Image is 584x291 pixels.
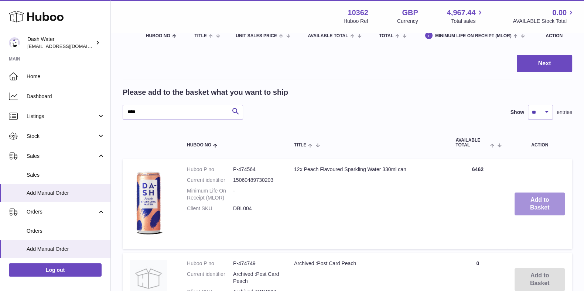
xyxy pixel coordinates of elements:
[187,205,233,212] dt: Client SKU
[27,43,109,49] span: [EMAIL_ADDRESS][DOMAIN_NAME]
[187,260,233,267] dt: Huboo P no
[27,190,105,197] span: Add Manual Order
[233,271,279,285] dd: Archived :Post Card Peach
[27,133,97,140] span: Stock
[9,37,20,48] img: bea@dash-water.com
[402,8,418,18] strong: GBP
[447,8,476,18] span: 4,967.44
[447,8,484,25] a: 4,967.44 Total sales
[348,8,368,18] strong: 10362
[233,166,279,173] dd: P-474564
[517,55,572,72] button: Next
[397,18,418,25] div: Currency
[344,18,368,25] div: Huboo Ref
[552,8,567,18] span: 0.00
[187,166,233,173] dt: Huboo P no
[513,18,575,25] span: AVAILABLE Stock Total
[187,271,233,285] dt: Current identifier
[379,34,393,38] span: Total
[27,172,105,179] span: Sales
[546,34,565,38] div: Action
[308,34,348,38] span: AVAILABLE Total
[507,131,572,155] th: Action
[123,87,288,97] h2: Please add to the basket what you want to ship
[513,8,575,25] a: 0.00 AVAILABLE Stock Total
[9,263,102,277] a: Log out
[27,36,94,50] div: Dash Water
[187,143,211,148] span: Huboo no
[187,187,233,201] dt: Minimum Life On Receipt (MLOR)
[27,113,97,120] span: Listings
[233,187,279,201] dd: -
[130,166,167,240] img: 12x Peach Flavoured Sparkling Water 330ml can
[294,143,306,148] span: Title
[233,177,279,184] dd: 15060489730203
[27,208,97,215] span: Orders
[146,34,170,38] span: Huboo no
[194,34,206,38] span: Title
[27,93,105,100] span: Dashboard
[27,153,97,160] span: Sales
[27,246,105,253] span: Add Manual Order
[515,193,565,215] button: Add to Basket
[27,73,105,80] span: Home
[187,177,233,184] dt: Current identifier
[236,34,277,38] span: Unit Sales Price
[510,109,524,116] label: Show
[435,34,512,38] span: Minimum Life On Receipt (MLOR)
[451,18,484,25] span: Total sales
[27,228,105,235] span: Orders
[557,109,572,116] span: entries
[448,159,507,249] td: 6462
[455,138,488,148] span: AVAILABLE Total
[287,159,448,249] td: 12x Peach Flavoured Sparkling Water 330ml can
[233,260,279,267] dd: P-474749
[233,205,279,212] dd: DBL004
